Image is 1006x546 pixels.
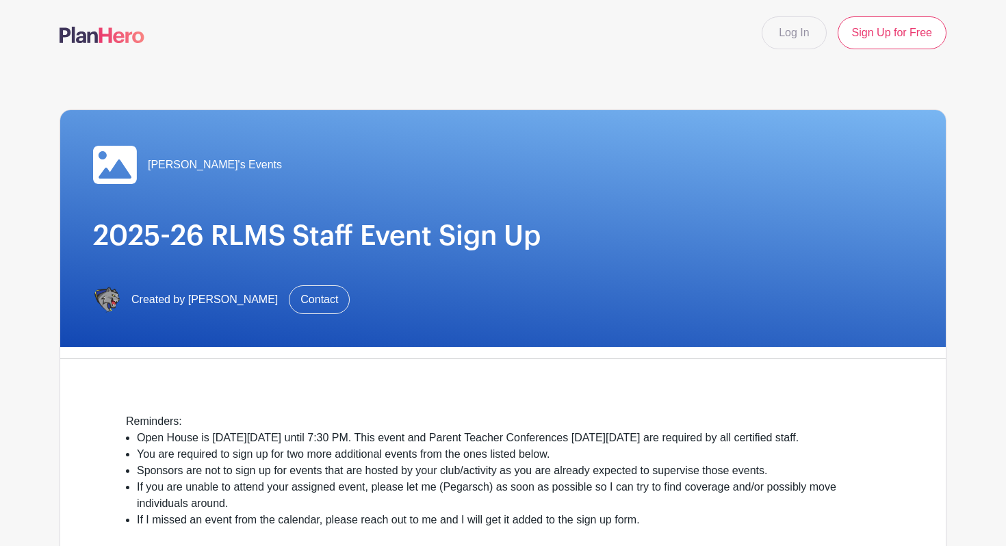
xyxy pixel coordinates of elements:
[762,16,826,49] a: Log In
[838,16,946,49] a: Sign Up for Free
[137,446,880,463] li: You are required to sign up for two more additional events from the ones listed below.
[137,430,880,446] li: Open House is [DATE][DATE] until 7:30 PM. This event and Parent Teacher Conferences [DATE][DATE] ...
[60,27,144,43] img: logo-507f7623f17ff9eddc593b1ce0a138ce2505c220e1c5a4e2b4648c50719b7d32.svg
[148,157,282,173] span: [PERSON_NAME]'s Events
[93,220,913,252] h1: 2025-26 RLMS Staff Event Sign Up
[137,479,880,512] li: If you are unable to attend your assigned event, please let me (Pegarsch) as soon as possible so ...
[137,463,880,479] li: Sponsors are not to sign up for events that are hosted by your club/activity as you are already e...
[126,413,880,430] div: Reminders:
[93,286,120,313] img: IMG_6734.PNG
[289,285,350,314] a: Contact
[131,291,278,308] span: Created by [PERSON_NAME]
[137,512,880,528] li: If I missed an event from the calendar, please reach out to me and I will get it added to the sig...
